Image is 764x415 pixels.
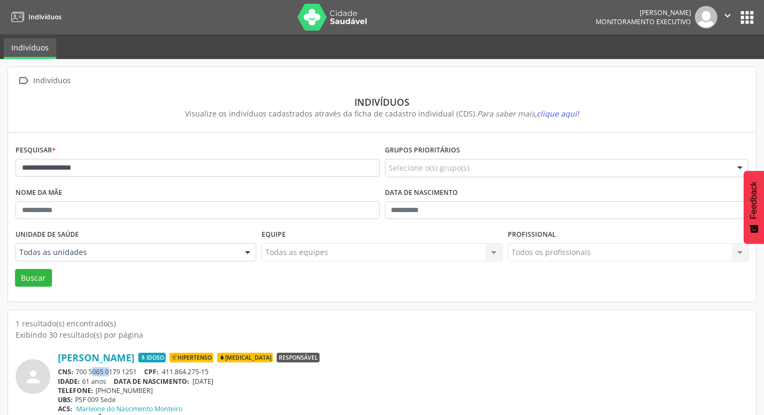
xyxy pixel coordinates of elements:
[389,162,469,173] span: Selecione o(s) grupo(s)
[16,73,31,89] i: 
[744,171,764,244] button: Feedback - Mostrar pesquisa
[596,8,691,17] div: [PERSON_NAME]
[19,247,234,258] span: Todas as unidades
[15,269,52,287] button: Buscar
[58,386,93,395] span: TELEFONE:
[8,8,62,26] a: Indivíduos
[23,96,741,108] div: Indivíduos
[722,10,733,21] i: 
[717,6,738,28] button: 
[58,352,135,363] a: [PERSON_NAME]
[138,353,166,362] span: Idoso
[76,404,182,413] a: Marivone do Nascimento Monteiro
[31,73,72,89] div: Indivíduos
[262,227,286,243] label: Equipe
[385,142,460,159] label: Grupos prioritários
[23,108,741,119] div: Visualize os indivíduos cadastrados através da ficha de cadastro individual (CDS).
[749,181,759,219] span: Feedback
[477,108,579,119] i: Para saber mais,
[217,353,273,362] span: [MEDICAL_DATA]
[537,108,579,119] span: clique aqui!
[16,142,56,159] label: Pesquisar
[695,6,717,28] img: img
[596,17,691,26] span: Monitoramento Executivo
[16,329,748,340] div: Exibindo 30 resultado(s) por página
[738,8,756,27] button: apps
[169,353,213,362] span: Hipertenso
[58,367,73,376] span: CNS:
[16,73,72,89] a:  Indivíduos
[28,12,62,21] span: Indivíduos
[277,353,320,362] span: Responsável
[16,318,748,329] div: 1 resultado(s) encontrado(s)
[58,386,748,395] div: [PHONE_NUMBER]
[4,38,56,59] a: Indivíduos
[16,227,79,243] label: Unidade de saúde
[58,395,73,404] span: UBS:
[58,404,72,413] span: ACS:
[192,377,213,386] span: [DATE]
[144,367,159,376] span: CPF:
[58,377,80,386] span: IDADE:
[508,227,556,243] label: Profissional
[58,395,748,404] div: PSF 009 Sede
[385,185,458,201] label: Data de nascimento
[58,377,748,386] div: 61 anos
[114,377,189,386] span: DATA DE NASCIMENTO:
[16,185,62,201] label: Nome da mãe
[162,367,209,376] span: 411.864.275-15
[58,367,748,376] div: 700 5065 0179 1251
